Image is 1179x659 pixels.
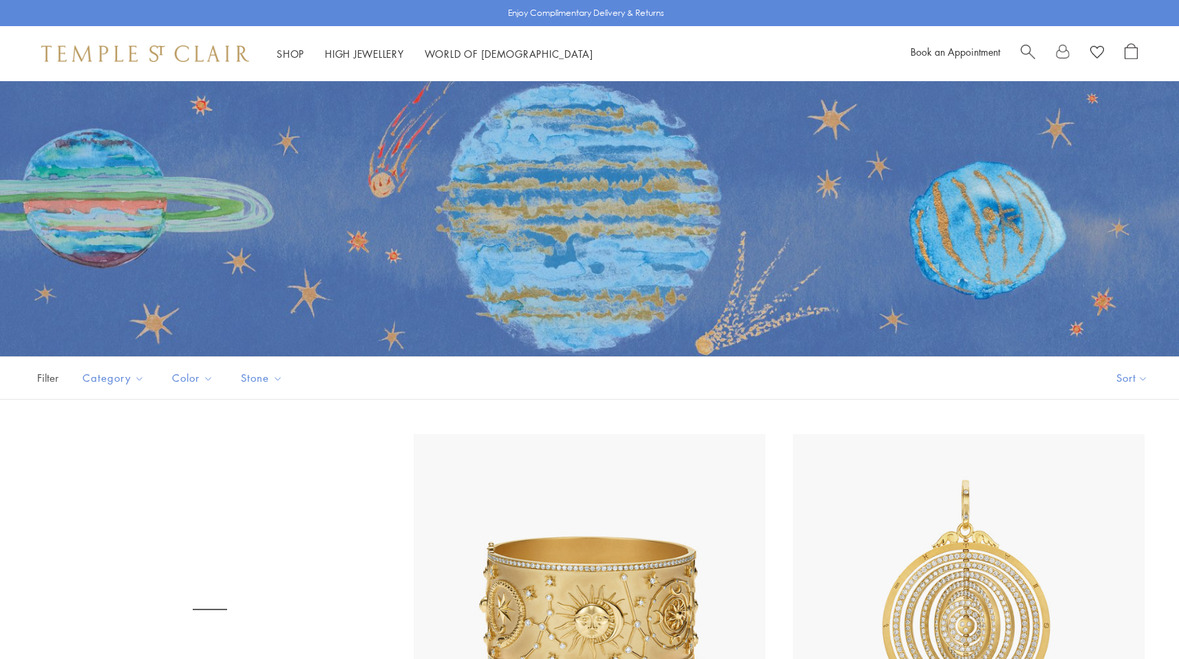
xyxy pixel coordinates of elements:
[1125,43,1138,64] a: Open Shopping Bag
[41,45,249,62] img: Temple St. Clair
[1021,43,1035,64] a: Search
[165,369,224,387] span: Color
[231,363,293,393] button: Stone
[162,363,224,393] button: Color
[72,363,155,393] button: Category
[1090,43,1104,64] a: View Wishlist
[911,45,1000,58] a: Book an Appointment
[1085,357,1179,399] button: Show sort by
[76,369,155,387] span: Category
[325,47,404,61] a: High JewelleryHigh Jewellery
[277,45,593,63] nav: Main navigation
[1110,594,1165,645] iframe: Gorgias live chat messenger
[508,6,664,20] p: Enjoy Complimentary Delivery & Returns
[277,47,304,61] a: ShopShop
[425,47,593,61] a: World of [DEMOGRAPHIC_DATA]World of [DEMOGRAPHIC_DATA]
[234,369,293,387] span: Stone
